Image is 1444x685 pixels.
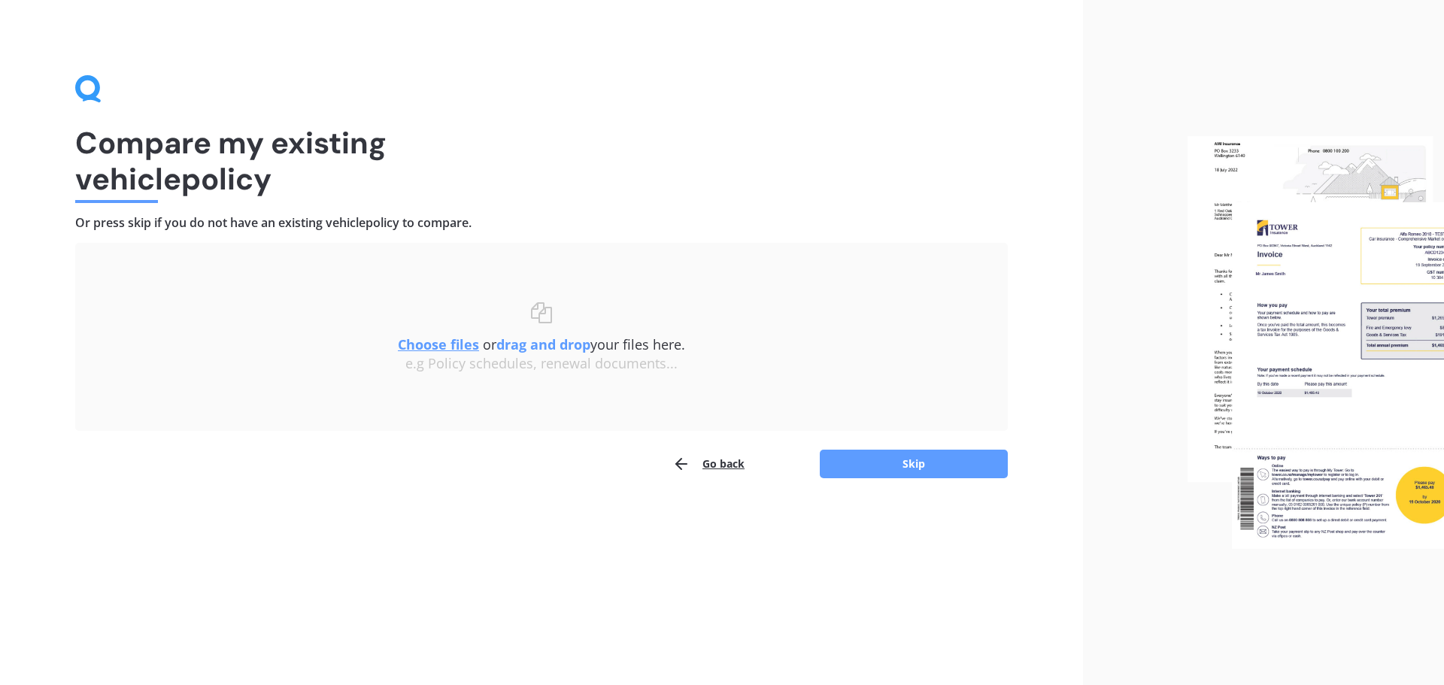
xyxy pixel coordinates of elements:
[398,335,479,353] u: Choose files
[496,335,590,353] b: drag and drop
[75,215,1008,231] h4: Or press skip if you do not have an existing vehicle policy to compare.
[398,335,685,353] span: or your files here.
[105,356,978,372] div: e.g Policy schedules, renewal documents...
[672,449,745,479] button: Go back
[820,450,1008,478] button: Skip
[75,125,1008,197] h1: Compare my existing vehicle policy
[1188,136,1444,550] img: files.webp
